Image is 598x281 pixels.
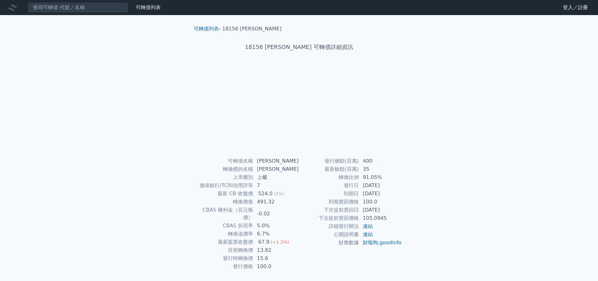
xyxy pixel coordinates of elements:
[299,173,359,181] td: 轉換比例
[299,214,359,222] td: 下次提前賣回價格
[222,25,282,33] li: 18156 [PERSON_NAME]
[274,191,284,196] span: (0%)
[196,230,253,238] td: 轉換溢價率
[299,165,359,173] td: 最新餘額(百萬)
[189,43,410,51] h1: 18156 [PERSON_NAME] 可轉債詳細資訊
[253,181,299,190] td: 7
[359,239,402,247] td: ,
[196,165,253,173] td: 轉換標的名稱
[363,231,373,237] a: 連結
[253,173,299,181] td: 上櫃
[299,157,359,165] td: 發行總額(百萬)
[359,173,402,181] td: 91.05%
[359,181,402,190] td: [DATE]
[363,240,378,246] a: 財報狗
[253,157,299,165] td: [PERSON_NAME]
[196,181,253,190] td: 擔保銀行/TCRI信用評等
[194,25,221,33] li: ›
[363,223,373,229] a: 連結
[196,222,253,230] td: CBAS 折現率
[359,206,402,214] td: [DATE]
[359,214,402,222] td: 105.0945
[299,198,359,206] td: 到期賣回價格
[271,240,289,245] span: (+1.2%)
[299,230,359,239] td: 公開說明書
[359,198,402,206] td: 100.0
[253,246,299,254] td: 13.82
[196,190,253,198] td: 最新 CB 收盤價
[558,3,593,13] a: 登入／註冊
[359,190,402,198] td: [DATE]
[253,254,299,262] td: 15.6
[253,206,299,222] td: -0.02
[194,26,219,32] a: 可轉債列表
[253,222,299,230] td: 5.0%
[196,238,253,246] td: 最新股票收盤價
[257,190,274,197] div: 524.0
[299,190,359,198] td: 到期日
[196,262,253,271] td: 發行價格
[299,181,359,190] td: 發行日
[359,165,402,173] td: 35
[253,198,299,206] td: 491.32
[28,2,128,13] input: 搜尋可轉債 代號／名稱
[196,157,253,165] td: 可轉債名稱
[136,4,161,10] a: 可轉債列表
[253,230,299,238] td: 6.7%
[196,206,253,222] td: CBAS 權利金（百元報價）
[253,262,299,271] td: 100.0
[299,222,359,230] td: 詳細發行辦法
[196,246,253,254] td: 目前轉換價
[253,165,299,173] td: [PERSON_NAME]
[196,173,253,181] td: 上市櫃別
[299,206,359,214] td: 下次提前賣回日
[359,157,402,165] td: 400
[380,240,401,246] a: goodinfo
[257,238,271,246] div: 67.9
[196,198,253,206] td: 轉換價值
[196,254,253,262] td: 發行時轉換價
[299,239,359,247] td: 財務數據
